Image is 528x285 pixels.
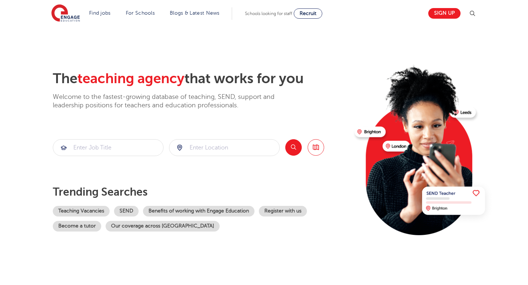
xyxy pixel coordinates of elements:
[106,221,220,232] a: Our coverage across [GEOGRAPHIC_DATA]
[89,10,111,16] a: Find jobs
[53,70,349,87] h2: The that works for you
[53,140,163,156] input: Submit
[169,139,280,156] div: Submit
[169,140,279,156] input: Submit
[53,93,295,110] p: Welcome to the fastest-growing database of teaching, SEND, support and leadership positions for t...
[259,206,307,216] a: Register with us
[300,11,316,16] span: Recruit
[53,139,164,156] div: Submit
[294,8,322,19] a: Recruit
[51,4,80,23] img: Engage Education
[245,11,292,16] span: Schools looking for staff
[428,8,461,19] a: Sign up
[170,10,220,16] a: Blogs & Latest News
[285,139,302,156] button: Search
[77,71,184,86] span: teaching agency
[143,206,254,216] a: Benefits of working with Engage Education
[53,221,101,232] a: Become a tutor
[53,206,110,216] a: Teaching Vacancies
[126,10,155,16] a: For Schools
[53,185,349,199] p: Trending searches
[114,206,139,216] a: SEND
